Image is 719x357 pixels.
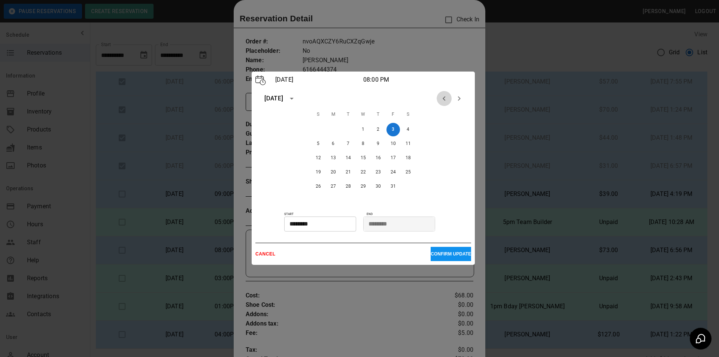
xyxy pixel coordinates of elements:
[371,107,385,122] span: Thursday
[327,107,340,122] span: Monday
[357,151,370,165] button: 15
[363,217,430,232] input: Choose time, selected time is 11:00 PM
[327,137,340,151] button: 6
[342,180,355,193] button: 28
[327,151,340,165] button: 13
[284,212,363,217] p: START
[386,151,400,165] button: 17
[437,91,452,106] button: Previous month
[431,247,471,261] button: CONFIRM UPDATE
[431,251,471,257] p: CONFIRM UPDATE
[342,137,355,151] button: 7
[255,251,431,257] p: CANCEL
[357,166,370,179] button: 22
[371,123,385,136] button: 2
[312,137,325,151] button: 5
[327,180,340,193] button: 27
[255,75,266,85] img: Vector
[371,180,385,193] button: 30
[264,94,283,103] div: [DATE]
[401,137,415,151] button: 11
[357,180,370,193] button: 29
[367,212,471,217] p: END
[273,75,363,84] p: [DATE]
[401,107,415,122] span: Saturday
[357,137,370,151] button: 8
[284,217,351,232] input: Choose time, selected time is 8:00 PM
[401,151,415,165] button: 18
[312,151,325,165] button: 12
[371,166,385,179] button: 23
[312,166,325,179] button: 19
[342,107,355,122] span: Tuesday
[357,107,370,122] span: Wednesday
[386,123,400,136] button: 3
[312,180,325,193] button: 26
[342,151,355,165] button: 14
[312,107,325,122] span: Sunday
[401,123,415,136] button: 4
[386,137,400,151] button: 10
[386,166,400,179] button: 24
[327,166,340,179] button: 20
[371,151,385,165] button: 16
[285,92,298,105] button: calendar view is open, switch to year view
[342,166,355,179] button: 21
[371,137,385,151] button: 9
[363,75,453,84] p: 08:00 PM
[386,107,400,122] span: Friday
[452,91,467,106] button: Next month
[357,123,370,136] button: 1
[386,180,400,193] button: 31
[401,166,415,179] button: 25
